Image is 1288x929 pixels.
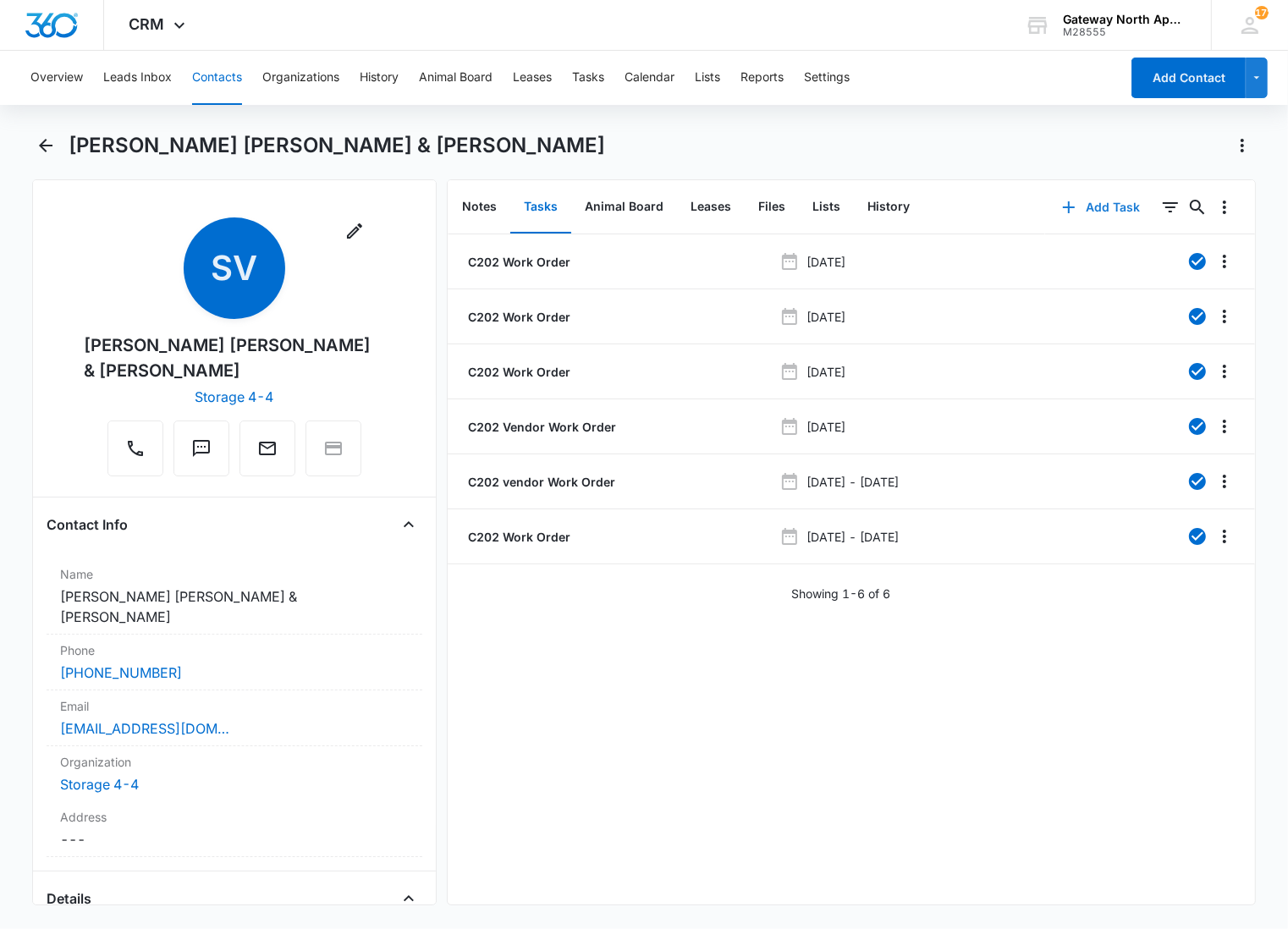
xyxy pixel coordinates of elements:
a: Storage 4-4 [60,776,139,793]
a: C202 vendor Work Order [465,473,615,491]
a: C202 Vendor Work Order [465,418,616,436]
button: History [360,51,399,105]
div: [PERSON_NAME] [PERSON_NAME] & [PERSON_NAME] [84,333,385,383]
label: Phone [60,641,409,659]
button: Close [395,885,422,912]
button: Search... [1184,194,1211,221]
button: Overflow Menu [1211,248,1238,275]
button: Text [173,421,229,476]
button: Add Task [1045,187,1157,228]
button: Leases [513,51,552,105]
p: [DATE] [806,418,845,436]
label: Address [60,808,409,826]
button: Lists [695,51,720,105]
p: [DATE] [806,308,845,326]
button: Add Contact [1131,58,1246,98]
button: Email [239,421,295,476]
a: Call [107,447,163,461]
button: Organizations [262,51,339,105]
button: Tasks [572,51,604,105]
span: CRM [129,15,165,33]
button: Notes [449,181,510,234]
a: Text [173,447,229,461]
button: Overflow Menu [1211,358,1238,385]
h4: Contact Info [47,514,128,535]
label: Organization [60,753,409,771]
button: Actions [1229,132,1256,159]
button: Overflow Menu [1211,413,1238,440]
button: Files [745,181,799,234]
button: Calendar [625,51,674,105]
label: Email [60,697,409,715]
span: SV [184,217,285,319]
button: Animal Board [571,181,677,234]
button: Overflow Menu [1211,303,1238,330]
button: Leads Inbox [103,51,172,105]
button: Overview [30,51,83,105]
p: [DATE] - [DATE] [806,473,899,491]
dd: [PERSON_NAME] [PERSON_NAME] & [PERSON_NAME] [60,586,409,627]
button: Reports [740,51,784,105]
button: Contacts [192,51,242,105]
h1: [PERSON_NAME] [PERSON_NAME] & [PERSON_NAME] [69,133,605,158]
a: Email [239,447,295,461]
button: History [854,181,923,234]
button: Leases [677,181,745,234]
button: Overflow Menu [1211,468,1238,495]
button: Back [32,132,58,159]
div: notifications count [1255,6,1269,19]
h4: Details [47,888,91,909]
a: [PHONE_NUMBER] [60,662,182,683]
a: C202 Work Order [465,308,570,326]
dd: --- [60,829,409,849]
label: Name [60,565,409,583]
div: OrganizationStorage 4-4 [47,746,422,801]
a: C202 Work Order [465,363,570,381]
button: Lists [799,181,854,234]
button: Close [395,511,422,538]
button: Overflow Menu [1211,194,1238,221]
a: [EMAIL_ADDRESS][DOMAIN_NAME] [60,718,229,739]
button: Filters [1157,194,1184,221]
p: [DATE] - [DATE] [806,528,899,546]
a: C202 Work Order [465,253,570,271]
div: account name [1063,13,1186,26]
div: Address--- [47,801,422,857]
p: [DATE] [806,253,845,271]
div: Name[PERSON_NAME] [PERSON_NAME] & [PERSON_NAME] [47,558,422,635]
span: 172 [1255,6,1269,19]
div: Email[EMAIL_ADDRESS][DOMAIN_NAME] [47,690,422,746]
p: Showing 1-6 of 6 [791,585,890,602]
button: Settings [804,51,850,105]
button: Tasks [510,181,571,234]
a: Storage 4-4 [195,388,274,405]
button: Overflow Menu [1211,523,1238,550]
p: [DATE] [806,363,845,381]
button: Animal Board [419,51,493,105]
div: account id [1063,26,1186,38]
button: Call [107,421,163,476]
a: C202 Work Order [465,528,570,546]
div: Phone[PHONE_NUMBER] [47,635,422,690]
